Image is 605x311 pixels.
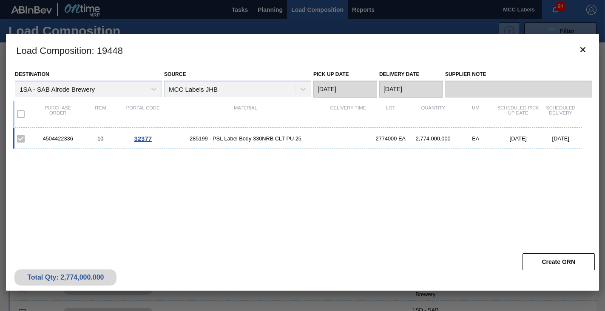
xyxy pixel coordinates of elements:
[313,81,377,98] input: mm/dd/yyyy
[6,34,599,66] h3: Load Composition : 19448
[79,135,122,142] div: 10
[379,81,443,98] input: mm/dd/yyyy
[164,135,327,142] span: 285199 - PSL Label Body 330NRB CLT PU 25
[379,71,419,77] label: Delivery Date
[445,68,592,81] label: Supplier Note
[497,105,540,123] div: Scheduled Pick up Date
[164,105,327,123] div: Material
[37,105,79,123] div: Purchase order
[122,135,164,142] div: Go to Order
[369,105,412,123] div: Lot
[540,135,582,142] div: [DATE]
[523,253,595,270] button: Create GRN
[79,105,122,123] div: Item
[134,135,152,142] span: 32377
[369,135,412,142] div: 2774000 EA
[454,135,497,142] div: EA
[497,135,540,142] div: [DATE]
[412,105,454,123] div: Quantity
[21,274,110,281] div: Total Qty: 2,774,000.000
[454,105,497,123] div: UM
[412,135,454,142] div: 2,774,000.000
[15,71,49,77] label: Destination
[122,105,164,123] div: Portal code
[327,105,369,123] div: Delivery Time
[540,105,582,123] div: Scheduled Delivery
[164,71,186,77] label: Source
[37,135,79,142] div: 4504422336
[313,71,349,77] label: Pick up Date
